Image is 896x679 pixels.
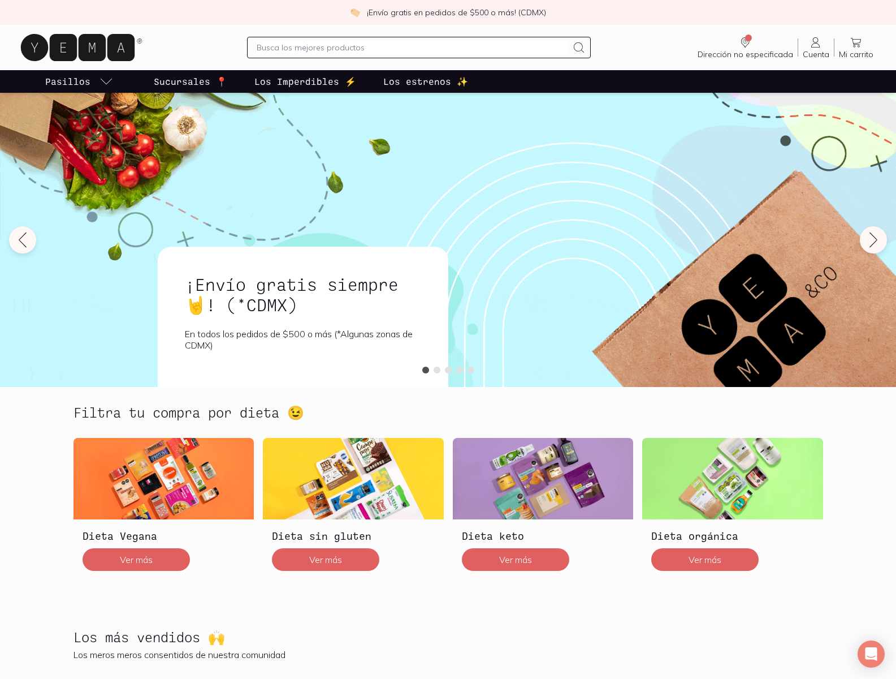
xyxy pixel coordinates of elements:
h3: Dieta keto [462,528,625,543]
a: Los Imperdibles ⚡️ [252,70,358,93]
a: Cuenta [798,36,834,59]
h2: Filtra tu compra por dieta 😉 [73,405,304,420]
p: ¡Envío gratis en pedidos de $500 o más! (CDMX) [367,7,546,18]
img: Dieta keto [453,438,634,519]
h1: ¡Envío gratis siempre🤘! (*CDMX) [185,274,421,315]
a: Mi carrito [834,36,878,59]
input: Busca los mejores productos [257,41,568,54]
a: Los estrenos ✨ [381,70,470,93]
span: Dirección no especificada [698,49,793,59]
img: check [350,7,360,18]
a: Dieta sin glutenDieta sin glutenVer más [263,438,444,579]
button: Ver más [272,548,379,571]
a: Dieta ketoDieta ketoVer más [453,438,634,579]
p: Los estrenos ✨ [383,75,468,88]
img: Dieta sin gluten [263,438,444,519]
a: Dieta orgánicaDieta orgánicaVer más [642,438,823,579]
img: Dieta orgánica [642,438,823,519]
a: Sucursales 📍 [152,70,230,93]
a: Dieta VeganaDieta VeganaVer más [73,438,254,579]
a: Dirección no especificada [693,36,798,59]
h3: Dieta Vegana [83,528,245,543]
button: Ver más [83,548,190,571]
h2: Los más vendidos 🙌 [73,630,225,644]
h3: Dieta sin gluten [272,528,435,543]
p: Los meros meros consentidos de nuestra comunidad [73,649,823,660]
p: Pasillos [45,75,90,88]
h3: Dieta orgánica [651,528,814,543]
span: Cuenta [803,49,829,59]
p: Los Imperdibles ⚡️ [254,75,356,88]
p: En todos los pedidos de $500 o más (*Algunas zonas de CDMX) [185,328,421,351]
a: pasillo-todos-link [43,70,115,93]
span: Mi carrito [839,49,873,59]
img: Dieta Vegana [73,438,254,519]
button: Ver más [651,548,759,571]
p: Sucursales 📍 [154,75,227,88]
div: Open Intercom Messenger [858,641,885,668]
button: Ver más [462,548,569,571]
